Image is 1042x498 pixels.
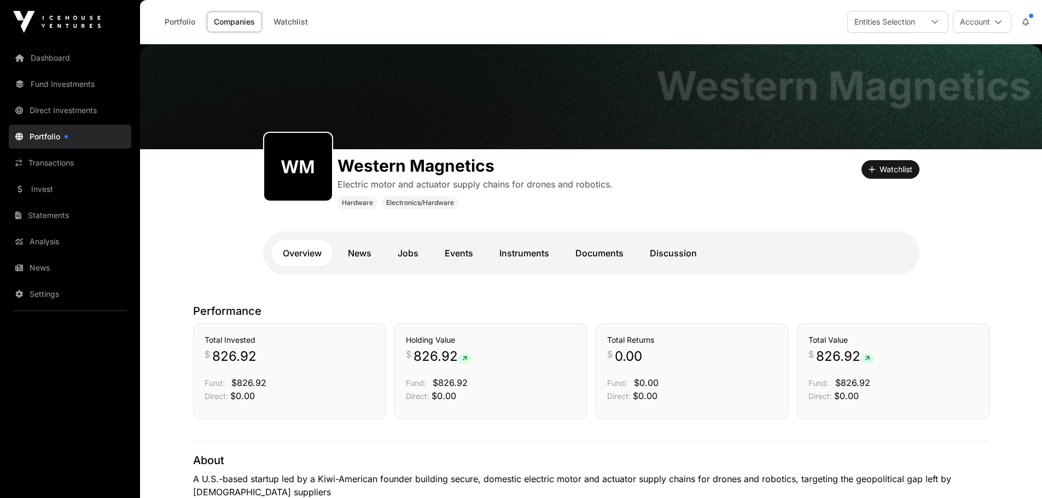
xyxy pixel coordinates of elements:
[9,203,131,227] a: Statements
[205,378,225,388] span: Fund:
[808,348,814,361] span: $
[9,72,131,96] a: Fund Investments
[207,11,262,32] a: Companies
[272,240,911,266] nav: Tabs
[607,335,777,345] h3: Total Returns
[9,256,131,280] a: News
[387,240,429,266] a: Jobs
[231,377,266,388] span: $826.92
[861,160,919,179] button: Watchlist
[337,178,613,191] p: Electric motor and actuator supply chains for drones and robotics.
[193,453,989,468] p: About
[639,240,708,266] a: Discussion
[488,240,560,266] a: Instruments
[140,44,1042,149] img: Western Magnetics
[615,348,642,365] span: 0.00
[9,282,131,306] a: Settings
[987,446,1042,498] iframe: Chat Widget
[564,240,634,266] a: Documents
[9,46,131,70] a: Dashboard
[272,240,333,266] a: Overview
[607,378,627,388] span: Fund:
[607,348,613,361] span: $
[656,66,1031,106] h1: Western Magnetics
[212,348,257,365] span: 826.92
[406,378,426,388] span: Fund:
[953,11,1011,33] button: Account
[834,390,859,401] span: $0.00
[342,198,373,207] span: Hardware
[205,348,210,361] span: $
[816,348,874,365] span: 826.92
[808,335,978,345] h3: Total Value
[337,156,613,175] h1: Western Magnetics
[386,198,454,207] span: Electronics/Hardware
[432,390,456,401] span: $0.00
[808,391,832,401] span: Direct:
[266,11,315,32] a: Watchlist
[434,240,484,266] a: Events
[433,377,468,388] span: $826.92
[9,98,131,122] a: Direct Investments
[13,11,101,33] img: Icehouse Ventures Logo
[205,391,228,401] span: Direct:
[835,377,870,388] span: $826.92
[633,390,657,401] span: $0.00
[205,335,374,345] h3: Total Invested
[808,378,829,388] span: Fund:
[607,391,631,401] span: Direct:
[9,125,131,149] a: Portfolio
[230,390,255,401] span: $0.00
[406,335,575,345] h3: Holding Value
[634,377,659,388] span: $0.00
[848,11,922,32] div: Entities Selection
[337,240,382,266] a: News
[158,11,202,32] a: Portfolio
[269,137,328,196] img: western-magnetics427.png
[193,303,989,319] p: Performance
[9,230,131,254] a: Analysis
[9,151,131,175] a: Transactions
[414,348,471,365] span: 826.92
[9,177,131,201] a: Invest
[406,391,429,401] span: Direct:
[406,348,411,361] span: $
